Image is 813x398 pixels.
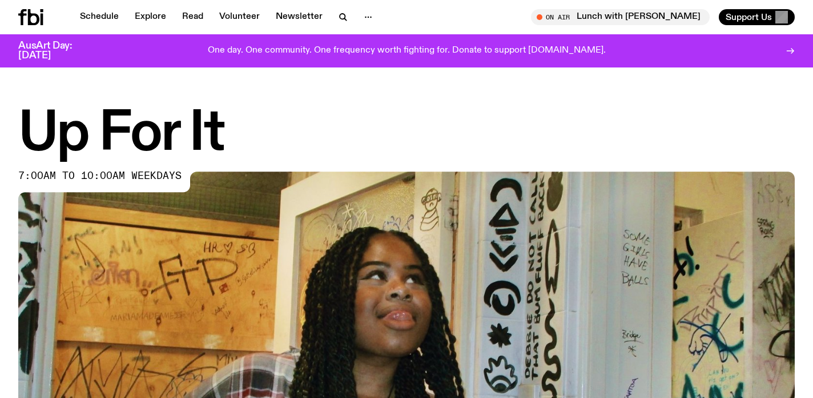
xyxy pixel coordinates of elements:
[531,9,710,25] button: On AirLunch with [PERSON_NAME]
[73,9,126,25] a: Schedule
[128,9,173,25] a: Explore
[719,9,795,25] button: Support Us
[208,46,606,56] p: One day. One community. One frequency worth fighting for. Donate to support [DOMAIN_NAME].
[18,41,91,61] h3: AusArt Day: [DATE]
[726,12,772,22] span: Support Us
[175,9,210,25] a: Read
[269,9,329,25] a: Newsletter
[212,9,267,25] a: Volunteer
[18,109,795,160] h1: Up For It
[18,172,182,181] span: 7:00am to 10:00am weekdays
